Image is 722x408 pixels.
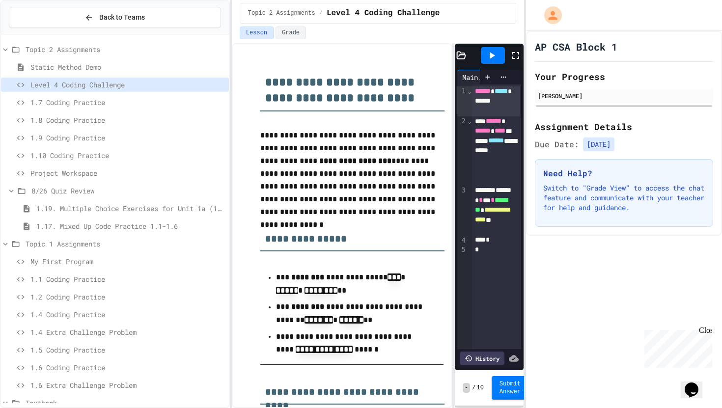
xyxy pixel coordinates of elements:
[543,183,705,213] p: Switch to "Grade View" to access the chat feature and communicate with your teacher for help and ...
[30,97,225,108] span: 1.7 Coding Practice
[30,274,225,284] span: 1.1 Coding Practice
[30,345,225,355] span: 1.5 Coding Practice
[681,369,712,398] iframe: chat widget
[240,27,274,39] button: Lesson
[535,120,713,134] h2: Assignment Details
[9,7,221,28] button: Back to Teams
[276,27,306,39] button: Grade
[30,62,225,72] span: Static Method Demo
[535,40,617,54] h1: AP CSA Block 1
[30,380,225,390] span: 1.6 Extra Challenge Problem
[30,150,225,161] span: 1.10 Coding Practice
[99,12,145,23] span: Back to Teams
[538,91,710,100] div: [PERSON_NAME]
[535,70,713,83] h2: Your Progress
[30,168,225,178] span: Project Workspace
[543,167,705,179] h3: Need Help?
[31,186,225,196] span: 8/26 Quiz Review
[534,4,564,27] div: My Account
[30,327,225,337] span: 1.4 Extra Challenge Problem
[327,7,440,19] span: Level 4 Coding Challenge
[4,4,68,62] div: Chat with us now!Close
[36,203,225,214] span: 1.19. Multiple Choice Exercises for Unit 1a (1.1-1.6)
[30,133,225,143] span: 1.9 Coding Practice
[30,292,225,302] span: 1.2 Coding Practice
[640,326,712,368] iframe: chat widget
[30,309,225,320] span: 1.4 Coding Practice
[248,9,315,17] span: Topic 2 Assignments
[26,44,225,54] span: Topic 2 Assignments
[583,137,614,151] span: [DATE]
[30,256,225,267] span: My First Program
[26,239,225,249] span: Topic 1 Assignments
[30,115,225,125] span: 1.8 Coding Practice
[30,80,225,90] span: Level 4 Coding Challenge
[36,221,225,231] span: 1.17. Mixed Up Code Practice 1.1-1.6
[30,362,225,373] span: 1.6 Coding Practice
[319,9,323,17] span: /
[535,138,579,150] span: Due Date:
[26,398,225,408] span: Textbook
